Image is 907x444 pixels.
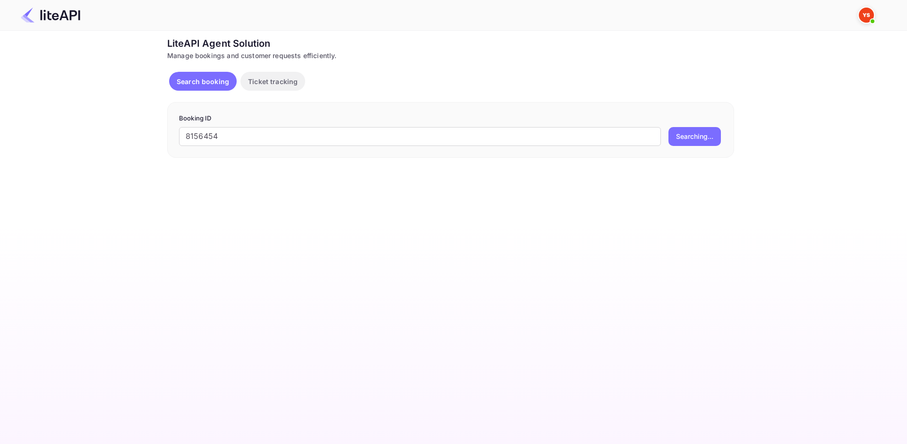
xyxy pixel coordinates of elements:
p: Ticket tracking [248,77,298,86]
img: Yandex Support [859,8,874,23]
button: Searching... [668,127,721,146]
div: LiteAPI Agent Solution [167,36,734,51]
p: Search booking [177,77,229,86]
input: Enter Booking ID (e.g., 63782194) [179,127,661,146]
p: Booking ID [179,114,722,123]
div: Manage bookings and customer requests efficiently. [167,51,734,60]
img: LiteAPI Logo [21,8,80,23]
